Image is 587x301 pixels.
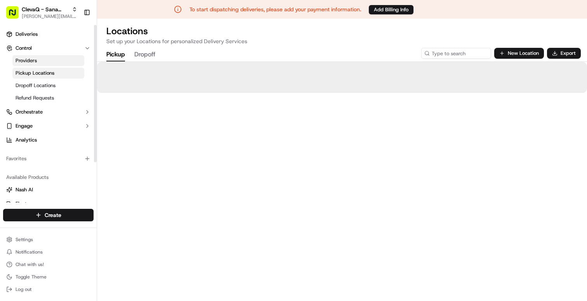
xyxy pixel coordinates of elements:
[16,70,54,77] span: Pickup Locations
[16,94,54,101] span: Refund Requests
[547,48,581,59] button: Export
[3,3,80,22] button: ClevaQ - Sana Mediterranean Wintergarden[PERSON_NAME][EMAIL_ADDRESS][DOMAIN_NAME]
[22,5,69,13] button: ClevaQ - Sana Mediterranean Wintergarden
[132,77,141,86] button: Start new chat
[12,80,84,91] a: Dropoff Locations
[3,120,94,132] button: Engage
[16,108,43,115] span: Orchestrate
[12,68,84,79] a: Pickup Locations
[35,74,127,82] div: Start new chat
[77,172,94,178] span: Pylon
[16,74,30,88] img: 1756434665150-4e636765-6d04-44f2-b13a-1d7bbed723a0
[3,271,94,282] button: Toggle Theme
[3,209,94,221] button: Create
[35,82,107,88] div: We're available if you need us!
[63,150,128,164] a: 💻API Documentation
[16,286,31,292] span: Log out
[55,171,94,178] a: Powered byPylon
[22,13,77,19] button: [PERSON_NAME][EMAIL_ADDRESS][DOMAIN_NAME]
[106,48,125,61] button: Pickup
[3,28,94,40] a: Deliveries
[16,31,38,38] span: Deliveries
[3,247,94,257] button: Notifications
[64,121,67,127] span: •
[45,211,61,219] span: Create
[3,106,94,118] button: Orchestrate
[69,121,85,127] span: [DATE]
[120,100,141,109] button: See all
[3,42,94,54] button: Control
[8,74,22,88] img: 1736555255976-a54dd68f-1ca7-489b-9aae-adbdc363a1c4
[16,82,56,89] span: Dropoff Locations
[24,121,63,127] span: [PERSON_NAME]
[16,57,37,64] span: Providers
[369,5,413,14] button: Add Billing Info
[106,25,578,37] h2: Locations
[8,8,23,23] img: Nash
[16,122,33,129] span: Engage
[16,121,22,127] img: 1736555255976-a54dd68f-1ca7-489b-9aae-adbdc363a1c4
[5,150,63,164] a: 📗Knowledge Base
[494,48,544,59] button: New Location
[16,45,32,52] span: Control
[20,50,140,58] input: Got a question? Start typing here...
[12,55,84,66] a: Providers
[6,186,90,193] a: Nash AI
[8,113,20,126] img: Joseph V.
[8,154,14,160] div: 📗
[16,186,33,193] span: Nash AI
[16,200,27,207] span: Fleet
[8,31,141,44] p: Welcome 👋
[6,200,90,207] a: Fleet
[3,152,94,165] div: Favorites
[16,274,47,280] span: Toggle Theme
[134,48,155,61] button: Dropoff
[3,134,94,146] a: Analytics
[189,5,361,13] p: To start dispatching deliveries, please add your payment information.
[12,93,84,103] a: Refund Requests
[3,284,94,295] button: Log out
[73,153,125,161] span: API Documentation
[106,37,578,45] p: Set up your Locations for personalized Delivery Services
[66,154,72,160] div: 💻
[16,249,43,255] span: Notifications
[3,171,94,184] div: Available Products
[3,184,94,196] button: Nash AI
[3,259,94,270] button: Chat with us!
[8,101,52,107] div: Past conversations
[16,136,37,143] span: Analytics
[16,236,33,243] span: Settings
[3,234,94,245] button: Settings
[3,198,94,210] button: Fleet
[421,48,491,59] input: Type to search
[16,153,59,161] span: Knowledge Base
[16,261,44,268] span: Chat with us!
